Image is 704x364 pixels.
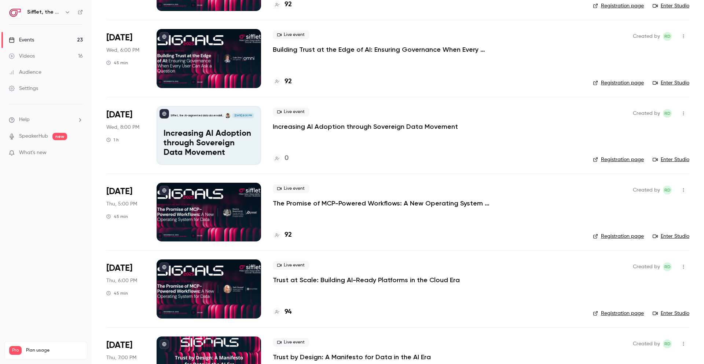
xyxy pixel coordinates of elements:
[170,114,224,117] p: Sifflet, the AI-augmented data observability platform built for data teams with business users in...
[106,109,132,121] span: [DATE]
[273,307,291,317] a: 94
[273,184,309,193] span: Live event
[9,346,22,355] span: Pro
[27,8,62,16] h6: Sifflet, the AI-augmented data observability platform built for data teams with business users in...
[273,77,292,87] a: 92
[52,133,67,140] span: new
[273,230,292,240] a: 92
[285,307,291,317] h4: 94
[633,109,660,118] span: Created by
[653,310,689,317] a: Enter Studio
[9,36,34,44] div: Events
[285,153,289,163] h4: 0
[225,113,230,118] img: Michel Tricot
[664,339,671,348] span: RD
[663,109,672,118] span: Romain Doutriaux
[19,116,30,124] span: Help
[593,156,644,163] a: Registration page
[664,186,671,194] span: RD
[663,186,672,194] span: Romain Doutriaux
[664,32,671,41] span: RD
[106,214,128,219] div: 45 min
[653,2,689,10] a: Enter Studio
[9,52,35,60] div: Videos
[273,276,460,284] a: Trust at Scale: Building AI-Ready Platforms in the Cloud Era
[285,230,292,240] h4: 92
[663,32,672,41] span: Romain Doutriaux
[273,261,309,270] span: Live event
[633,186,660,194] span: Created by
[106,183,145,241] div: Nov 20 Thu, 5:00 PM (Europe/Paris)
[106,259,145,318] div: Nov 20 Thu, 6:00 PM (Europe/Paris)
[273,199,493,208] a: The Promise of MCP-Powered Workflows: A New Operating System for Data
[273,338,309,347] span: Live event
[232,113,254,118] span: [DATE] 8:00 PM
[273,108,309,116] span: Live event
[593,310,644,317] a: Registration page
[663,262,672,271] span: Romain Doutriaux
[106,354,136,361] span: Thu, 7:00 PM
[106,290,128,296] div: 45 min
[593,233,644,240] a: Registration page
[9,85,38,92] div: Settings
[164,129,254,157] p: Increasing AI Adoption through Sovereign Data Movement
[106,124,139,131] span: Wed, 8:00 PM
[157,106,261,165] a: Increasing AI Adoption through Sovereign Data MovementSifflet, the AI-augmented data observabilit...
[106,262,132,274] span: [DATE]
[633,32,660,41] span: Created by
[273,153,289,163] a: 0
[653,79,689,87] a: Enter Studio
[26,347,82,353] span: Plan usage
[9,116,83,124] li: help-dropdown-opener
[106,32,132,44] span: [DATE]
[106,47,139,54] span: Wed, 6:00 PM
[273,30,309,39] span: Live event
[106,137,119,143] div: 1 h
[633,339,660,348] span: Created by
[106,60,128,66] div: 45 min
[273,353,431,361] a: Trust by Design: A Manifesto for Data in the AI Era
[285,77,292,87] h4: 92
[593,79,644,87] a: Registration page
[593,2,644,10] a: Registration page
[106,200,137,208] span: Thu, 5:00 PM
[633,262,660,271] span: Created by
[106,186,132,197] span: [DATE]
[106,106,145,165] div: Nov 19 Wed, 8:00 PM (Europe/Paris)
[19,132,48,140] a: SpeakerHub
[9,6,21,18] img: Sifflet, the AI-augmented data observability platform built for data teams with business users in...
[653,233,689,240] a: Enter Studio
[664,262,671,271] span: RD
[9,69,41,76] div: Audience
[664,109,671,118] span: RD
[106,29,145,88] div: Nov 19 Wed, 6:00 PM (Europe/Paris)
[273,45,493,54] a: Building Trust at the Edge of AI: Ensuring Governance When Every User Can Ask a Question
[19,149,47,157] span: What's new
[663,339,672,348] span: Romain Doutriaux
[106,339,132,351] span: [DATE]
[653,156,689,163] a: Enter Studio
[273,122,458,131] a: Increasing AI Adoption through Sovereign Data Movement
[106,277,137,284] span: Thu, 6:00 PM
